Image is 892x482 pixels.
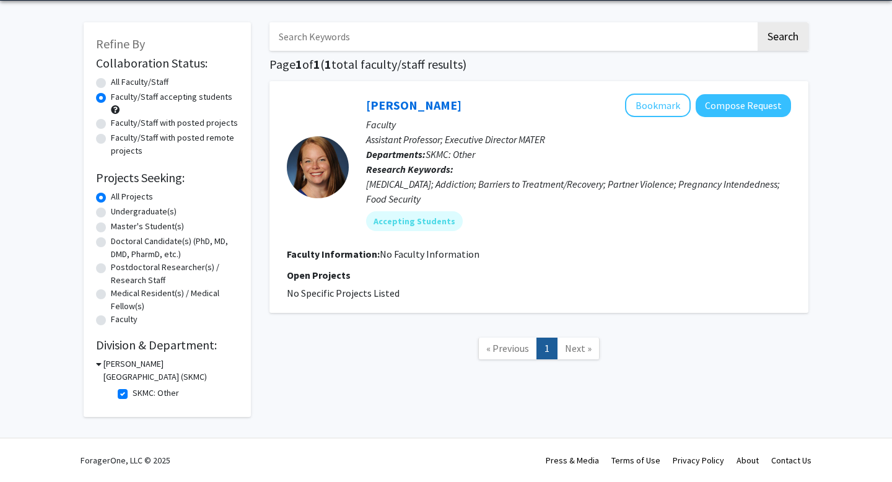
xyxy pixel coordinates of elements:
p: Faculty [366,117,791,132]
h3: [PERSON_NAME][GEOGRAPHIC_DATA] (SKMC) [103,357,238,383]
label: Postdoctoral Researcher(s) / Research Staff [111,261,238,287]
input: Search Keywords [269,22,756,51]
span: « Previous [486,342,529,354]
a: About [737,455,759,466]
label: All Projects [111,190,153,203]
span: 1 [295,56,302,72]
h1: Page of ( total faculty/staff results) [269,57,808,72]
a: Next Page [557,338,600,359]
button: Add Kimberly McLaughlin to Bookmarks [625,94,691,117]
a: Press & Media [546,455,599,466]
a: Terms of Use [611,455,660,466]
label: Doctoral Candidate(s) (PhD, MD, DMD, PharmD, etc.) [111,235,238,261]
p: Open Projects [287,268,791,283]
label: Faculty/Staff accepting students [111,90,232,103]
button: Compose Request to Kimberly McLaughlin [696,94,791,117]
mat-chip: Accepting Students [366,211,463,231]
label: Faculty/Staff with posted projects [111,116,238,129]
a: 1 [536,338,557,359]
a: Previous Page [478,338,537,359]
b: Faculty Information: [287,248,380,260]
b: Research Keywords: [366,163,453,175]
span: No Specific Projects Listed [287,287,400,299]
span: No Faculty Information [380,248,479,260]
div: ForagerOne, LLC © 2025 [81,439,170,482]
b: Departments: [366,148,426,160]
div: [MEDICAL_DATA]; Addiction; Barriers to Treatment/Recovery; Partner Violence; Pregnancy Intendedne... [366,177,791,206]
label: SKMC: Other [133,387,179,400]
span: 1 [313,56,320,72]
a: Contact Us [771,455,811,466]
span: SKMC: Other [426,148,475,160]
a: Privacy Policy [673,455,724,466]
span: Next » [565,342,592,354]
span: Refine By [96,36,145,51]
h2: Division & Department: [96,338,238,353]
a: [PERSON_NAME] [366,97,461,113]
h2: Collaboration Status: [96,56,238,71]
label: Medical Resident(s) / Medical Fellow(s) [111,287,238,313]
label: Undergraduate(s) [111,205,177,218]
label: Master's Student(s) [111,220,184,233]
label: Faculty/Staff with posted remote projects [111,131,238,157]
h2: Projects Seeking: [96,170,238,185]
label: Faculty [111,313,138,326]
button: Search [758,22,808,51]
nav: Page navigation [269,325,808,375]
label: All Faculty/Staff [111,76,168,89]
p: Assistant Professor; Executive Director MATER [366,132,791,147]
iframe: Chat [9,426,53,473]
span: 1 [325,56,331,72]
